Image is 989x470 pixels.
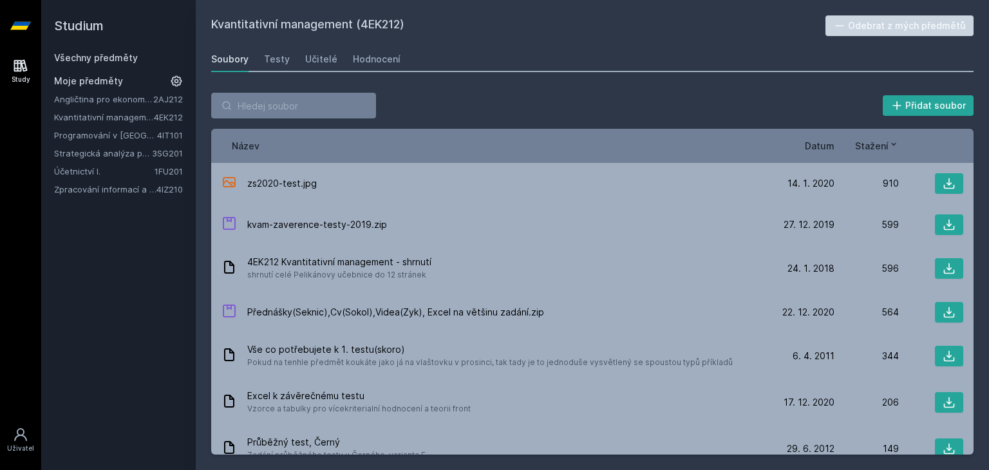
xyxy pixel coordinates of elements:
[855,139,899,153] button: Stažení
[156,184,183,194] a: 4IZ210
[247,390,471,402] span: Excel k závěrečnému testu
[247,177,317,190] span: zs2020-test.jpg
[221,174,237,193] div: JPG
[211,15,825,36] h2: Kvantitativní management (4EK212)
[805,139,834,153] button: Datum
[54,111,154,124] a: Kvantitativní management
[305,53,337,66] div: Učitelé
[247,218,387,231] span: kvam-zaverence-testy-2019.zip
[54,52,138,63] a: Všechny předměty
[247,306,544,319] span: Přednášky(Seknic),Cv(Sokol),Videa(Zyk), Excel na většinu zadání.zip
[782,306,834,319] span: 22. 12. 2020
[784,396,834,409] span: 17. 12. 2020
[3,52,39,91] a: Study
[54,165,155,178] a: Účetnictví I.
[12,75,30,84] div: Study
[3,420,39,460] a: Uživatel
[353,46,400,72] a: Hodnocení
[787,177,834,190] span: 14. 1. 2020
[883,95,974,116] button: Přidat soubor
[264,46,290,72] a: Testy
[834,306,899,319] div: 564
[834,177,899,190] div: 910
[232,139,259,153] button: Název
[834,442,899,455] div: 149
[353,53,400,66] div: Hodnocení
[54,183,156,196] a: Zpracování informací a znalostí
[305,46,337,72] a: Učitelé
[211,46,249,72] a: Soubory
[211,93,376,118] input: Hledej soubor
[153,94,183,104] a: 2AJ212
[54,129,157,142] a: Programování v [GEOGRAPHIC_DATA]
[221,216,237,234] div: ZIP
[54,147,152,160] a: Strategická analýza pro informatiky a statistiky
[157,130,183,140] a: 4IT101
[264,53,290,66] div: Testy
[155,166,183,176] a: 1FU201
[54,93,153,106] a: Angličtina pro ekonomická studia 2 (B2/C1)
[834,218,899,231] div: 599
[247,356,733,369] span: Pokud na tenhle předmět koukáte jako já na vlaštovku v prosinci, tak tady je to jednoduše vysvětl...
[221,303,237,322] div: ZIP
[834,350,899,362] div: 344
[787,262,834,275] span: 24. 1. 2018
[247,256,431,268] span: 4EK212 Kvantitativní management - shrnutí
[787,442,834,455] span: 29. 6. 2012
[834,262,899,275] div: 596
[247,343,733,356] span: Vše co potřebujete k 1. testu(skoro)
[152,148,183,158] a: 3SG201
[825,15,974,36] button: Odebrat z mých předmětů
[247,449,426,462] span: Zadání průběžného testu u Černého, varianta E
[211,53,249,66] div: Soubory
[247,268,431,281] span: shrnutí celé Pelikánovy učebnice do 12 stránek
[7,444,34,453] div: Uživatel
[247,436,426,449] span: Průběžný test, Černý
[793,350,834,362] span: 6. 4. 2011
[154,112,183,122] a: 4EK212
[784,218,834,231] span: 27. 12. 2019
[247,402,471,415] span: Vzorce a tabulky pro vícekriterialní hodnocení a teorii front
[855,139,889,153] span: Stažení
[54,75,123,88] span: Moje předměty
[834,396,899,409] div: 206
